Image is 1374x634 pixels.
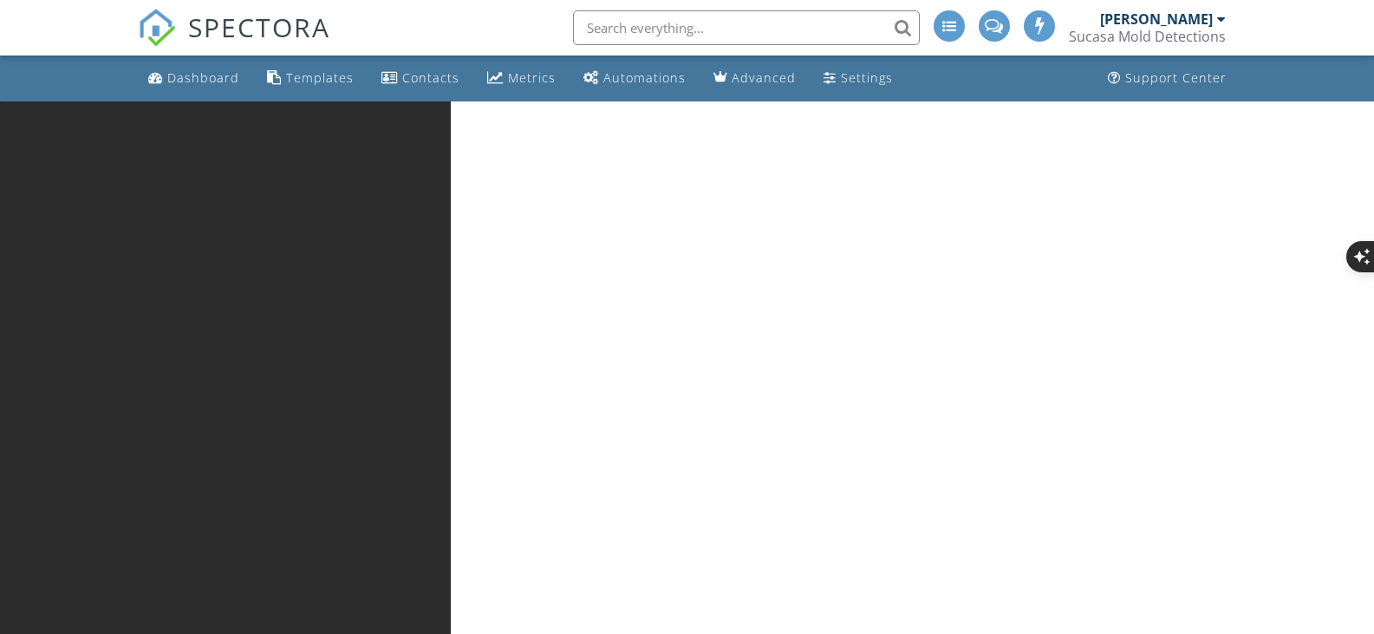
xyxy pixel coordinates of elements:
div: Settings [841,69,893,86]
div: Sucasa Mold Detections [1069,28,1226,45]
div: Metrics [508,69,556,86]
span: SPECTORA [188,9,330,45]
a: Advanced [707,62,803,95]
a: Templates [260,62,361,95]
a: Metrics [480,62,563,95]
div: Automations [603,69,686,86]
a: Settings [817,62,900,95]
div: Support Center [1125,69,1227,86]
div: Templates [286,69,354,86]
div: [PERSON_NAME] [1100,10,1213,28]
input: Search everything... [573,10,920,45]
a: Contacts [374,62,466,95]
a: SPECTORA [138,23,330,60]
div: Dashboard [167,69,239,86]
div: Advanced [732,69,796,86]
img: The Best Home Inspection Software - Spectora [138,9,176,47]
div: Contacts [402,69,459,86]
a: Dashboard [141,62,246,95]
a: Automations (Basic) [576,62,693,95]
a: Support Center [1101,62,1234,95]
